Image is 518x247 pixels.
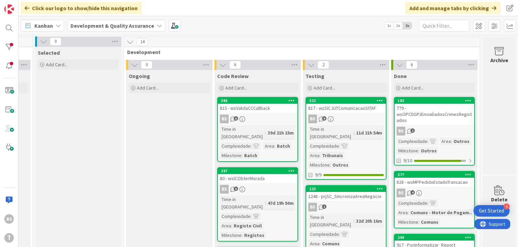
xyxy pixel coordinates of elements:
[397,127,405,135] div: BS
[394,97,475,166] a: 182779 - wsOPCDGPJEnviaDadosCrimesRegistadosBSComplexidade:Area:OutrosMilestone:Outros9/10
[218,98,297,104] div: 386
[225,85,247,91] span: Add Card...
[137,85,159,91] span: Add Card...
[309,98,386,103] div: 322
[14,1,31,9] span: Support
[452,138,471,145] div: Outros
[397,147,418,154] div: Milestone
[397,138,427,145] div: Complexidade
[4,233,14,243] div: T
[403,22,412,29] span: 3x
[394,171,475,228] a: 377828 - wsMPPedidoEstadoTransacaoBSComplexidade:Area:Comuns - Motor de Pagam...Milestone:Comuns
[306,186,386,192] div: 223
[397,218,418,226] div: Milestone
[398,235,474,240] div: 290
[308,125,353,140] div: Time in [GEOGRAPHIC_DATA]
[322,204,326,209] span: 1
[218,98,297,113] div: 386815 - wsValidaCCCallback
[394,73,407,79] span: Done
[127,49,471,55] span: Development
[490,56,508,64] div: Archive
[218,185,297,194] div: BS
[242,152,259,159] div: Batch
[315,171,321,178] span: 9/9
[410,190,415,195] span: 4
[306,192,386,201] div: 1248 - prjSC_SincronizaAreaNegocio
[395,98,474,125] div: 182779 - wsOPCDGPJEnviaDadosCrimesRegistados
[427,138,428,145] span: :
[241,231,242,239] span: :
[395,172,474,178] div: 377
[395,98,474,104] div: 182
[4,4,14,14] img: Visit kanbanzone.com
[46,61,67,68] span: Add Card...
[251,142,252,150] span: :
[275,142,292,150] div: Batch
[229,61,241,69] span: 6
[320,152,345,159] div: Tribunais
[409,209,475,216] div: Comuns - Motor de Pagam...
[354,217,384,225] div: 32d 20h 16m
[331,161,350,169] div: Outros
[306,98,386,104] div: 322
[308,142,339,150] div: Complexidade
[220,196,265,211] div: Time in [GEOGRAPHIC_DATA]
[479,207,504,214] div: Get Started
[234,187,238,191] span: 5
[218,168,297,183] div: 29780 - wsICObterMorada
[242,231,266,239] div: Registos
[403,157,412,164] span: 9/10
[397,189,405,197] div: BS
[220,185,229,194] div: BS
[265,199,266,207] span: :
[218,104,297,113] div: 815 - wsValidaCCCallback
[418,147,419,154] span: :
[306,97,386,180] a: 322817 - wsSICJUTComunicacaoSITAFBSTime in [GEOGRAPHIC_DATA]:11d 21h 54mComplexidade:Area:Tribuna...
[451,138,452,145] span: :
[220,152,241,159] div: Milestone
[395,178,474,187] div: 828 - wsMPPedidoEstadoTransacao
[397,199,427,207] div: Complexidade
[491,195,508,203] div: Delete
[427,199,428,207] span: :
[220,125,265,140] div: Time in [GEOGRAPHIC_DATA]
[218,174,297,183] div: 80 - wsICObterMorada
[402,85,424,91] span: Add Card...
[405,2,500,14] div: Add and manage tabs by clicking
[70,22,154,29] b: Development & Quality Assurance
[241,152,242,159] span: :
[397,209,408,216] div: Area
[231,222,232,229] span: :
[234,116,238,121] span: 5
[354,129,384,137] div: 11d 21h 54m
[395,127,474,135] div: BS
[274,142,275,150] span: :
[406,61,418,69] span: 6
[4,214,14,224] div: BS
[503,203,510,209] div: 4
[251,213,252,220] span: :
[306,98,386,113] div: 322817 - wsSICJUTComunicacaoSITAF
[308,115,317,123] div: BS
[232,222,263,229] div: Registo Civil
[220,115,229,123] div: BS
[306,104,386,113] div: 817 - wsSICJUTComunicacaoSITAF
[410,128,415,133] span: 1
[308,203,317,212] div: BS
[218,115,297,123] div: BS
[308,152,319,159] div: Area
[266,199,295,207] div: 47d 19h 50m
[50,38,61,46] span: 0
[339,230,340,238] span: :
[265,129,266,137] span: :
[220,222,231,229] div: Area
[217,167,298,242] a: 29780 - wsICObterMoradaBSTime in [GEOGRAPHIC_DATA]:47d 19h 50mComplexidade:Area:Registo CivilMile...
[21,2,142,14] div: Click our logo to show/hide this navigation
[384,22,394,29] span: 1x
[395,189,474,197] div: BS
[398,172,474,177] div: 377
[306,186,386,201] div: 2231248 - prjSC_SincronizaAreaNegocio
[309,187,386,191] div: 223
[394,22,403,29] span: 2x
[217,97,298,162] a: 386815 - wsValidaCCCallbackBSTime in [GEOGRAPHIC_DATA]:39d 21h 15mComplexidade:Area:BatchMileston...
